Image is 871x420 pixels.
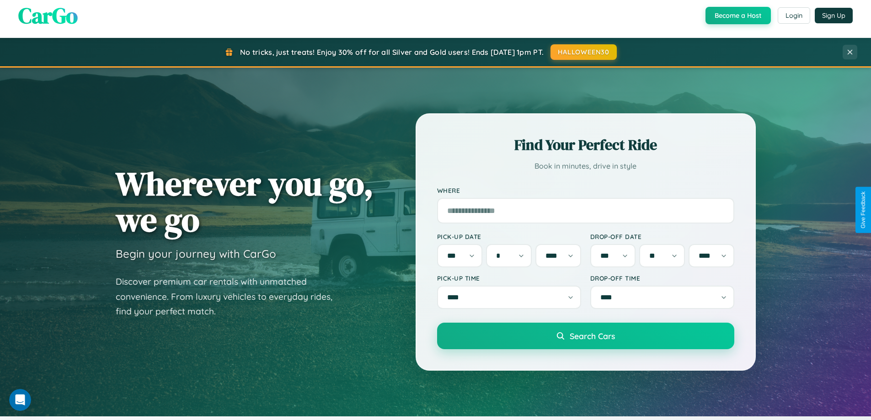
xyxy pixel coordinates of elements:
h1: Wherever you go, we go [116,165,374,238]
button: Search Cars [437,323,734,349]
button: Become a Host [705,7,771,24]
h3: Begin your journey with CarGo [116,247,276,261]
label: Pick-up Date [437,233,581,240]
button: Sign Up [815,8,853,23]
label: Where [437,186,734,194]
label: Drop-off Time [590,274,734,282]
iframe: Intercom live chat [9,389,31,411]
span: No tricks, just treats! Enjoy 30% off for all Silver and Gold users! Ends [DATE] 1pm PT. [240,48,544,57]
button: Login [778,7,810,24]
p: Book in minutes, drive in style [437,159,734,173]
span: Search Cars [570,331,615,341]
label: Drop-off Date [590,233,734,240]
p: Discover premium car rentals with unmatched convenience. From luxury vehicles to everyday rides, ... [116,274,344,319]
button: HALLOWEEN30 [550,44,617,60]
h2: Find Your Perfect Ride [437,135,734,155]
label: Pick-up Time [437,274,581,282]
div: Give Feedback [860,191,866,229]
span: CarGo [18,0,78,31]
